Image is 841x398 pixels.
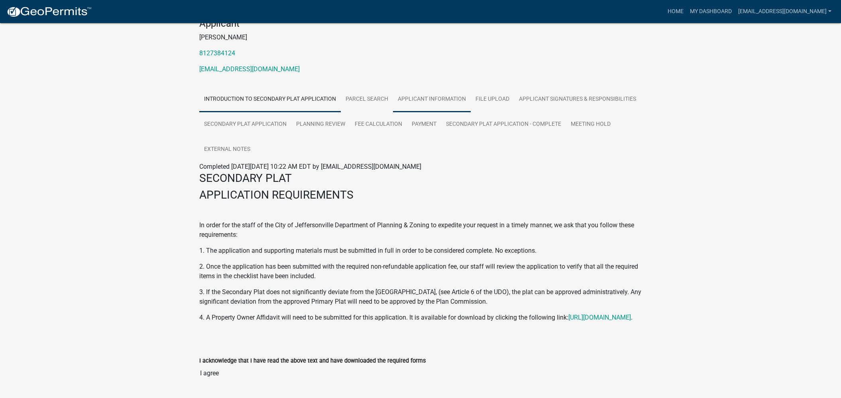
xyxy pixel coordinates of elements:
a: Parcel search [341,87,393,112]
a: [EMAIL_ADDRESS][DOMAIN_NAME] [735,4,835,19]
h3: SECONDARY PLAT [199,172,642,185]
p: 3. If the Secondary Plat does not significantly deviate from the [GEOGRAPHIC_DATA], (see Article ... [199,287,642,306]
a: External Notes [199,137,255,162]
a: [EMAIL_ADDRESS][DOMAIN_NAME] [199,65,300,73]
a: Payment [407,112,441,137]
a: Applicant Signatures & Responsibilities [514,87,641,112]
p: 4. A Property Owner Affidavit will need to be submitted for this application. It is available for... [199,313,642,322]
span: Completed [DATE][DATE] 10:22 AM EDT by [EMAIL_ADDRESS][DOMAIN_NAME] [199,163,421,170]
a: Applicant Information [393,87,471,112]
a: Introduction to Secondary Plat Application [199,87,341,112]
a: File Upload [471,87,514,112]
h4: Applicant [199,18,642,29]
h3: APPLICATION REQUIREMENTS [199,188,642,202]
a: Secondary Plat Application - Complete [441,112,566,137]
p: In order for the staff of the City of Jeffersonville Department of Planning & Zoning to expedite ... [199,220,642,240]
label: I acknowledge that I have read the above text and have downloaded the required forms [199,358,426,364]
p: 1. The application and supporting materials must be submitted in full in order to be considered c... [199,246,642,256]
p: 2. Once the application has been submitted with the required non-refundable application fee, our ... [199,262,642,281]
a: Fee Calculation [350,112,407,137]
a: Planning Review [291,112,350,137]
a: Secondary Plat Application [199,112,291,137]
a: 8127384124 [199,49,235,57]
a: Meeting Hold [566,112,615,137]
a: My Dashboard [687,4,735,19]
a: Home [664,4,687,19]
a: [URL][DOMAIN_NAME] [568,314,631,321]
p: [PERSON_NAME] [199,33,642,42]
